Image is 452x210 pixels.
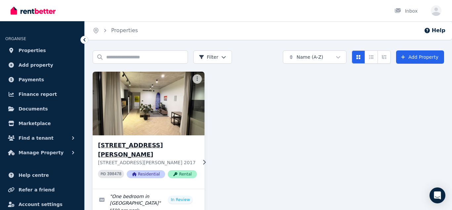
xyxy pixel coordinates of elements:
[98,141,197,159] h3: [STREET_ADDRESS][PERSON_NAME]
[5,117,79,130] a: Marketplace
[5,169,79,182] a: Help centre
[378,50,391,64] button: Expanded list view
[352,50,365,64] button: Card view
[394,8,418,14] div: Inbox
[19,76,44,84] span: Payments
[98,159,197,166] p: [STREET_ADDRESS][PERSON_NAME] 2017
[127,170,165,178] span: Residential
[283,50,346,64] button: Name (A-Z)
[19,200,63,208] span: Account settings
[101,172,106,176] small: PID
[85,21,146,40] nav: Breadcrumb
[5,58,79,72] a: Add property
[199,54,218,60] span: Filter
[5,183,79,196] a: Refer a friend
[5,146,79,159] button: Manage Property
[365,50,378,64] button: Compact list view
[5,131,79,145] button: Find a tenant
[19,149,64,157] span: Manage Property
[111,27,138,34] a: Properties
[19,46,46,54] span: Properties
[5,44,79,57] a: Properties
[19,134,54,142] span: Find a tenant
[296,54,323,60] span: Name (A-Z)
[5,102,79,115] a: Documents
[93,72,204,189] a: 2/291 George St, Waterloo[STREET_ADDRESS][PERSON_NAME][STREET_ADDRESS][PERSON_NAME] 2017PID 39847...
[19,61,53,69] span: Add property
[193,50,232,64] button: Filter
[19,119,51,127] span: Marketplace
[168,170,197,178] span: Rental
[19,171,49,179] span: Help centre
[193,74,202,84] button: More options
[352,50,391,64] div: View options
[5,73,79,86] a: Payments
[19,186,55,194] span: Refer a friend
[396,50,444,64] a: Add Property
[11,6,56,16] img: RentBetter
[424,27,445,35] button: Help
[429,187,445,203] div: Open Intercom Messenger
[5,36,26,41] span: ORGANISE
[19,105,48,113] span: Documents
[107,172,121,176] code: 398478
[5,88,79,101] a: Finance report
[90,70,207,137] img: 2/291 George St, Waterloo
[19,90,57,98] span: Finance report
